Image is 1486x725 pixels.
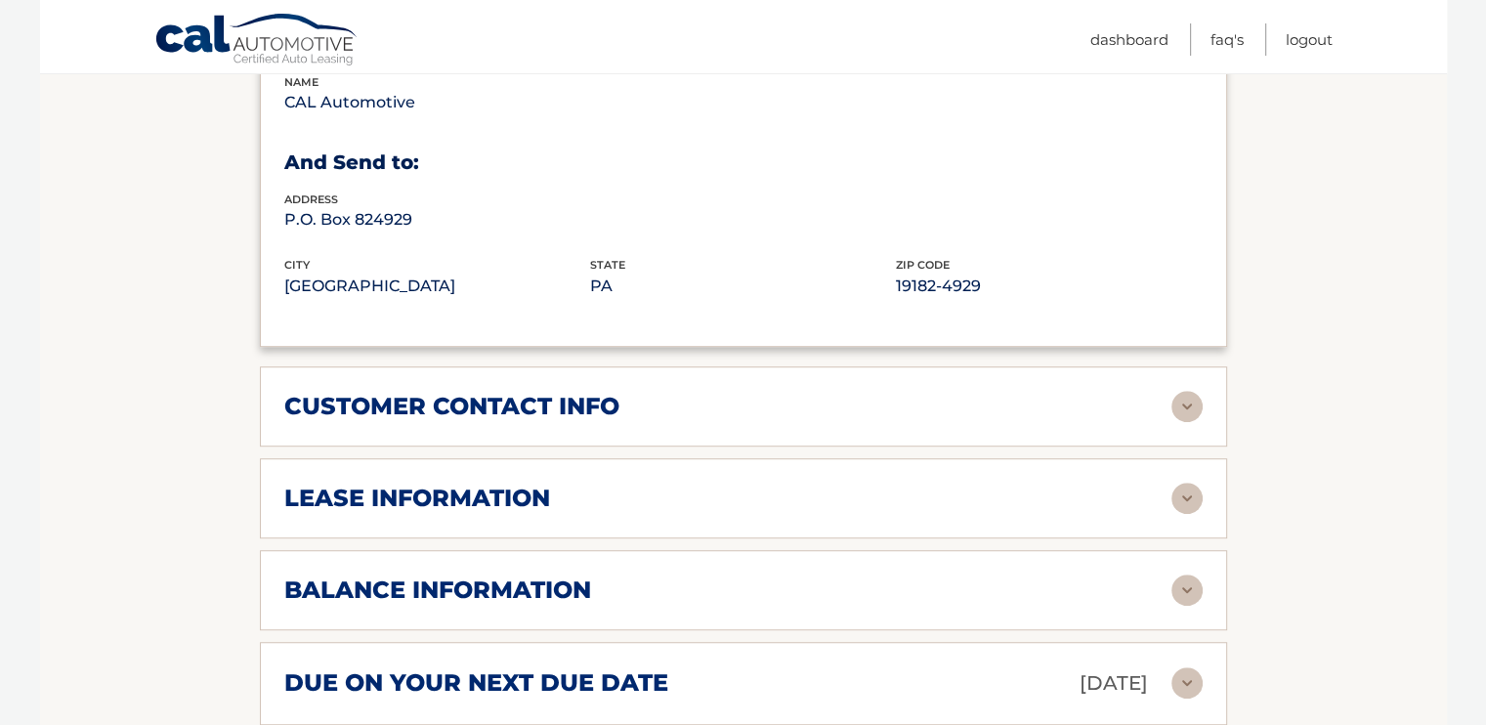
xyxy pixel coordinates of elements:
h3: And Send to: [284,150,1203,175]
p: PA [590,273,896,300]
p: 19182-4929 [896,273,1202,300]
img: accordion-rest.svg [1171,483,1203,514]
h2: customer contact info [284,392,619,421]
span: name [284,75,318,89]
a: Logout [1286,23,1333,56]
span: address [284,192,338,206]
img: accordion-rest.svg [1171,667,1203,699]
p: [DATE] [1080,666,1148,701]
a: FAQ's [1210,23,1244,56]
h2: lease information [284,484,550,513]
h2: due on your next due date [284,668,668,698]
img: accordion-rest.svg [1171,391,1203,422]
p: [GEOGRAPHIC_DATA] [284,273,590,300]
p: CAL Automotive [284,89,590,116]
span: zip code [896,258,950,272]
img: accordion-rest.svg [1171,575,1203,606]
p: P.O. Box 824929 [284,206,590,234]
span: city [284,258,310,272]
a: Dashboard [1090,23,1168,56]
h2: balance information [284,576,591,605]
span: state [590,258,625,272]
a: Cal Automotive [154,13,360,69]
